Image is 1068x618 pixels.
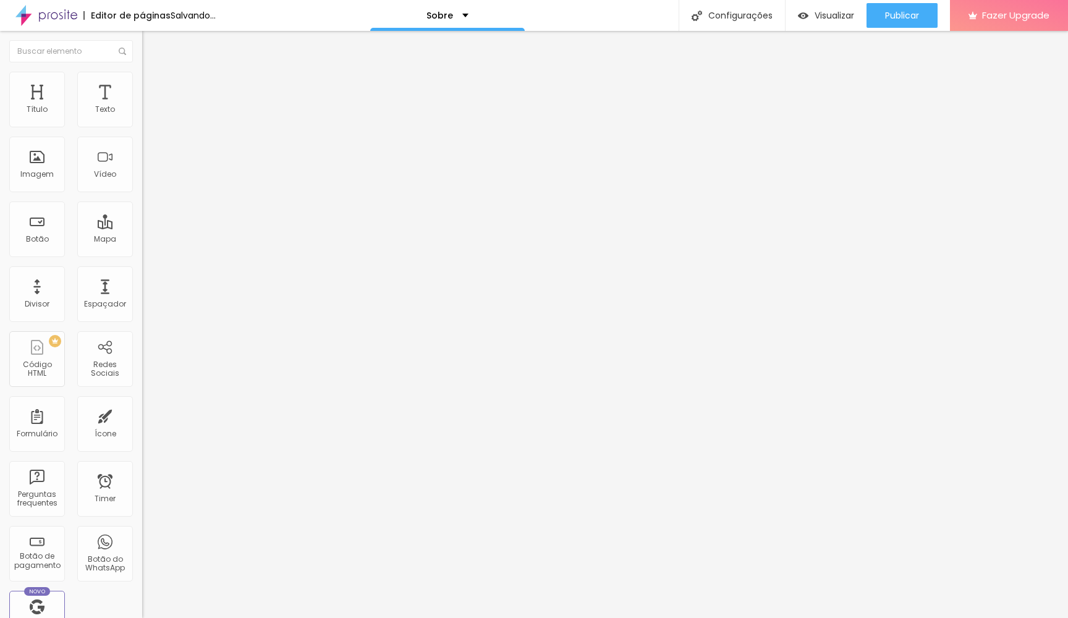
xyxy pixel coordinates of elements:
[12,552,61,570] div: Botão de pagamento
[80,555,129,573] div: Botão do WhatsApp
[95,430,116,438] div: Ícone
[94,170,116,179] div: Vídeo
[17,430,57,438] div: Formulário
[119,48,126,55] img: Icone
[26,235,49,243] div: Botão
[25,300,49,308] div: Divisor
[426,11,453,20] p: Sobre
[171,11,216,20] div: Salvando...
[982,10,1049,20] span: Fazer Upgrade
[786,3,867,28] button: Visualizar
[95,105,115,114] div: Texto
[12,490,61,508] div: Perguntas frequentes
[798,11,808,21] img: view-1.svg
[80,360,129,378] div: Redes Sociais
[84,300,126,308] div: Espaçador
[24,587,51,596] div: Novo
[142,31,1068,618] iframe: Editor
[885,11,919,20] span: Publicar
[20,170,54,179] div: Imagem
[12,360,61,378] div: Código HTML
[867,3,938,28] button: Publicar
[94,235,116,243] div: Mapa
[9,40,133,62] input: Buscar elemento
[83,11,171,20] div: Editor de páginas
[692,11,702,21] img: Icone
[95,494,116,503] div: Timer
[815,11,854,20] span: Visualizar
[27,105,48,114] div: Título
